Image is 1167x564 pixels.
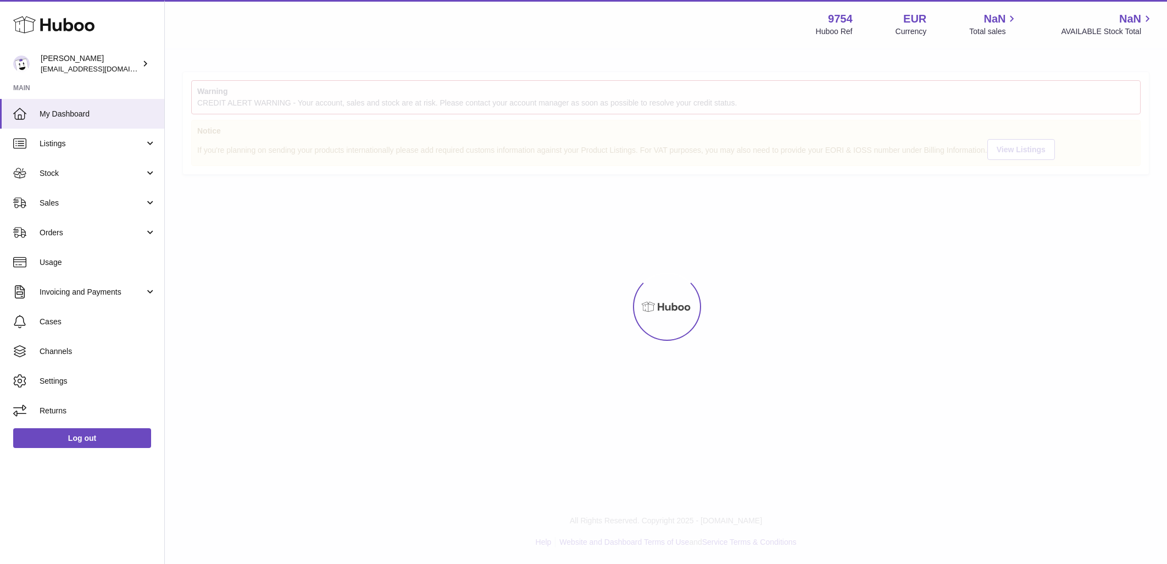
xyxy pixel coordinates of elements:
[40,346,156,357] span: Channels
[1119,12,1141,26] span: NaN
[40,376,156,386] span: Settings
[40,139,145,149] span: Listings
[40,109,156,119] span: My Dashboard
[828,12,853,26] strong: 9754
[40,257,156,268] span: Usage
[40,168,145,179] span: Stock
[969,12,1018,37] a: NaN Total sales
[40,228,145,238] span: Orders
[40,406,156,416] span: Returns
[40,198,145,208] span: Sales
[40,317,156,327] span: Cases
[41,64,162,73] span: [EMAIL_ADDRESS][DOMAIN_NAME]
[816,26,853,37] div: Huboo Ref
[969,26,1018,37] span: Total sales
[896,26,927,37] div: Currency
[1061,26,1154,37] span: AVAILABLE Stock Total
[1061,12,1154,37] a: NaN AVAILABLE Stock Total
[903,12,926,26] strong: EUR
[13,428,151,448] a: Log out
[983,12,1005,26] span: NaN
[41,53,140,74] div: [PERSON_NAME]
[13,56,30,72] img: internalAdmin-9754@internal.huboo.com
[40,287,145,297] span: Invoicing and Payments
